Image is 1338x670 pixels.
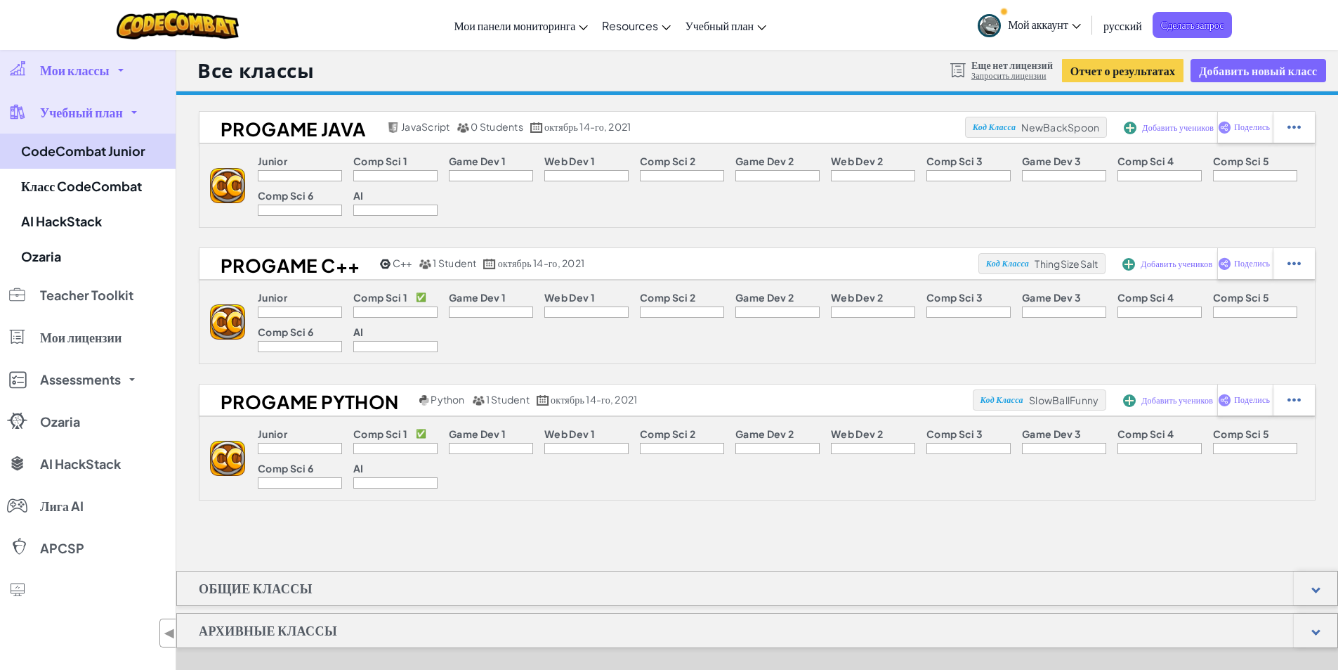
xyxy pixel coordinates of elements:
[199,253,978,274] a: Progame C++ C++ 1 Student октябрь 14-го, 2021
[685,18,754,33] span: Учебный план
[678,6,773,44] a: Учебный план
[971,70,1053,82] a: Запросить лицензии
[431,393,464,406] span: Python
[210,168,245,203] img: logo
[210,304,245,340] img: logo
[199,389,416,411] h2: Progame Python
[40,106,123,119] span: Учебный план
[1287,257,1301,270] img: IconStudentEllipsis.svg
[831,155,883,167] p: Web Dev 2
[551,393,637,406] span: октябрь 14-го, 2021
[258,463,313,474] p: Comp Sci 6
[258,155,287,167] p: Junior
[40,500,84,513] span: Лига AI
[1234,123,1270,131] span: Поделись
[735,155,794,167] p: Game Dev 2
[419,395,430,406] img: python.png
[530,122,543,133] img: calendar.svg
[735,428,794,439] p: Game Dev 2
[471,120,523,133] span: 0 Students
[449,155,506,167] p: Game Dev 1
[544,428,595,439] p: Web Dev 1
[544,292,595,303] p: Web Dev 1
[457,122,469,133] img: MultipleUsers.png
[199,253,376,274] h2: Progame C++
[353,155,407,167] p: Comp Sci 1
[986,259,1029,268] span: Код Класса
[401,120,450,133] span: JavaScript
[544,155,595,167] p: Web Dev 1
[380,259,391,269] img: cpp.png
[1122,258,1135,271] img: IconAddStudents.svg
[1153,12,1233,38] a: Сделать запрос
[449,428,506,439] p: Game Dev 1
[1218,394,1231,406] img: IconShare_Purple.svg
[973,123,1016,131] span: Код Класса
[117,11,240,39] a: CodeCombat logo
[40,415,80,428] span: Ozaria
[498,257,584,269] span: октябрь 14-го, 2021
[40,373,121,386] span: Assessments
[353,428,407,439] p: Comp Sci 1
[419,259,431,269] img: MultipleUsers.png
[926,428,983,439] p: Comp Sci 3
[393,257,412,269] span: C++
[1213,155,1269,167] p: Comp Sci 5
[199,117,383,138] h2: Progame Java
[735,292,794,303] p: Game Dev 2
[1022,155,1081,167] p: Game Dev 3
[40,331,122,344] span: Мои лицензии
[971,3,1088,47] a: Мой аккаунт
[177,571,334,606] h1: Общие классы
[1234,259,1270,268] span: Поделись
[486,393,530,406] span: 1 Student
[433,257,476,269] span: 1 Student
[199,117,965,138] a: Progame Java JavaScript 0 Students октябрь 14-го, 2021
[1142,124,1214,132] span: Добавить учеников
[1218,121,1231,134] img: IconShare_Purple.svg
[483,259,496,269] img: calendar.svg
[416,428,426,439] p: ✅
[1103,18,1142,33] span: русский
[971,59,1053,70] span: Еще нет лицензий
[1287,394,1301,406] img: IconStudentEllipsis.svg
[40,64,110,77] span: Мои классы
[353,190,364,201] p: AI
[1117,155,1174,167] p: Comp Sci 4
[1141,260,1212,269] span: Добавить учеников
[210,441,245,476] img: logo
[831,428,883,439] p: Web Dev 2
[1021,121,1099,134] span: NewBackSpoon
[831,292,883,303] p: Web Dev 2
[602,18,658,33] span: Resources
[258,190,313,201] p: Comp Sci 6
[449,292,506,303] p: Game Dev 1
[1191,59,1325,82] button: Добавить новый класс
[353,292,407,303] p: Comp Sci 1
[258,326,313,337] p: Comp Sci 6
[197,57,315,84] h1: Все классы
[926,292,983,303] p: Comp Sci 3
[640,155,695,167] p: Comp Sci 2
[1213,292,1269,303] p: Comp Sci 5
[1035,257,1098,270] span: ThingSizeSalt
[447,6,595,44] a: Мои панели мониторинга
[353,326,364,337] p: AI
[1124,122,1136,134] img: IconAddStudents.svg
[1234,396,1270,404] span: Поделись
[544,120,631,133] span: октябрь 14-го, 2021
[980,396,1023,404] span: Код Класса
[595,6,678,44] a: Resources
[640,428,695,439] p: Comp Sci 2
[258,292,287,303] p: Junior
[978,14,1001,37] img: avatar
[353,463,364,474] p: AI
[537,395,549,406] img: calendar.svg
[1062,59,1184,82] button: Отчет о результатах
[1029,394,1098,406] span: SlowBallFunny
[1287,121,1301,134] img: IconStudentEllipsis.svg
[926,155,983,167] p: Comp Sci 3
[164,623,176,643] span: ◀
